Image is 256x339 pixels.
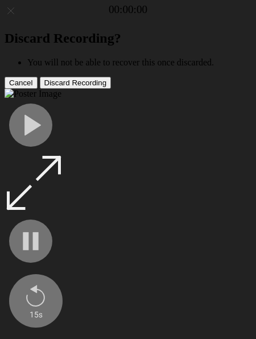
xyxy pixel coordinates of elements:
li: You will not be able to recover this once discarded. [27,57,251,68]
button: Cancel [5,77,38,89]
button: Discard Recording [40,77,112,89]
h2: Discard Recording? [5,31,251,46]
a: 00:00:00 [109,3,147,16]
img: Poster Image [5,89,61,99]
